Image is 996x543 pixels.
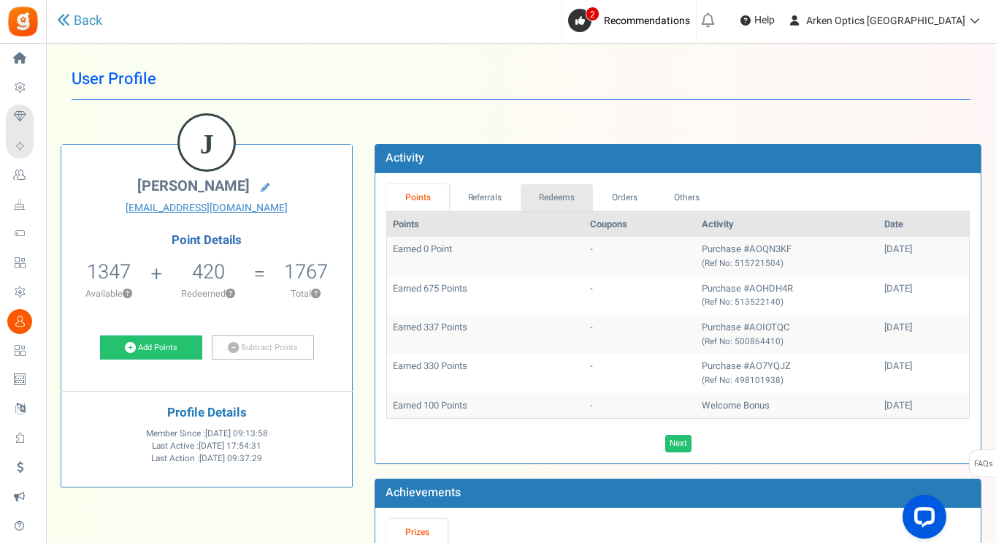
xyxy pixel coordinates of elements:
td: Earned 330 Points [387,354,584,392]
td: Purchase #AOIOTQC [696,315,878,354]
h5: 420 [192,261,225,283]
figcaption: J [180,115,234,172]
span: Member Since : [146,428,268,440]
a: 2 Recommendations [568,9,696,32]
div: [DATE] [884,243,963,257]
small: (Ref No: 498101938) [702,374,784,387]
b: Achievements [386,484,461,501]
a: Points [386,184,449,211]
span: [DATE] 09:37:29 [199,452,262,465]
td: - [584,237,696,276]
small: (Ref No: 500864410) [702,335,784,348]
span: Arken Optics [GEOGRAPHIC_DATA] [806,13,965,29]
th: Activity [696,212,878,238]
small: (Ref No: 515721504) [702,257,784,270]
p: Available [69,287,150,300]
img: Gratisfaction [7,5,39,38]
th: Coupons [584,212,696,238]
small: (Ref No: 513522140) [702,296,784,308]
td: Earned 100 Points [387,393,584,419]
button: ? [123,289,132,299]
span: 2 [586,7,599,21]
button: ? [311,289,321,299]
td: Earned 337 Points [387,315,584,354]
span: Help [751,13,775,28]
a: Add Points [100,335,202,360]
span: FAQs [973,450,993,478]
h5: 1767 [284,261,328,283]
td: Earned 0 Point [387,237,584,276]
th: Date [878,212,969,238]
span: 1347 [87,257,131,286]
a: Help [735,9,781,32]
td: Purchase #AOQN3KF [696,237,878,276]
th: Points [387,212,584,238]
td: Earned 675 Points [387,276,584,315]
h4: Profile Details [72,406,341,420]
td: - [584,276,696,315]
div: [DATE] [884,360,963,373]
td: - [584,354,696,392]
h1: User Profile [72,58,970,100]
div: [DATE] [884,399,963,413]
span: Last Active : [152,440,261,452]
a: Next [665,435,692,452]
b: Activity [386,149,424,167]
span: Recommendations [604,13,690,29]
p: Total [267,287,345,300]
span: [DATE] 09:13:58 [205,428,268,440]
td: - [584,393,696,419]
a: Referrals [449,184,521,211]
td: - [584,315,696,354]
div: [DATE] [884,282,963,296]
a: Orders [593,184,656,211]
span: Last Action : [151,452,262,465]
td: Welcome Bonus [696,393,878,419]
a: Subtract Points [212,335,314,360]
span: [DATE] 17:54:31 [199,440,261,452]
button: ? [226,289,235,299]
td: Purchase #AO7YQJZ [696,354,878,392]
a: Redeems [521,184,594,211]
a: Others [656,184,719,211]
a: [EMAIL_ADDRESS][DOMAIN_NAME] [72,201,341,216]
h4: Point Details [61,234,352,247]
span: [PERSON_NAME] [137,175,250,197]
p: Redeemed [164,287,253,300]
td: Purchase #AOHDH4R [696,276,878,315]
div: [DATE] [884,321,963,335]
